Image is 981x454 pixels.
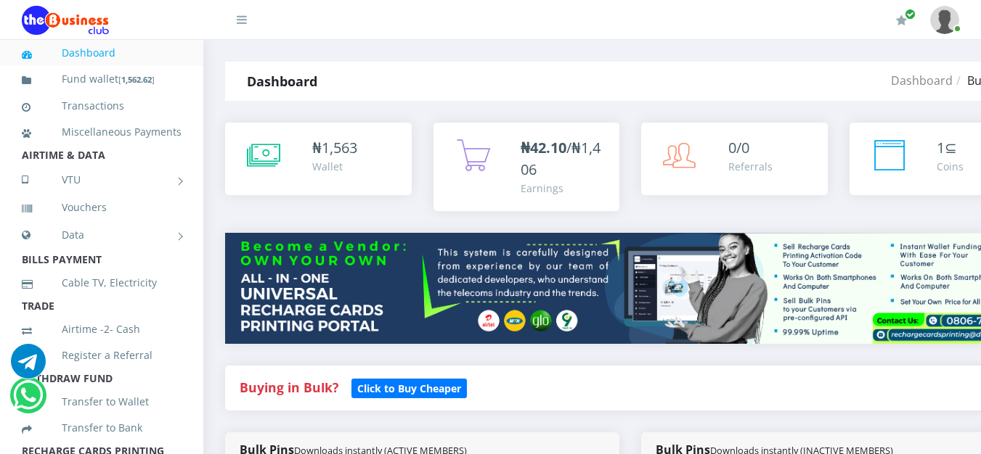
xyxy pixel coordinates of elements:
[22,411,182,445] a: Transfer to Bank
[351,379,467,396] a: Click to Buy Cheaper
[22,89,182,123] a: Transactions
[11,355,46,379] a: Chat for support
[118,74,155,85] small: [ ]
[22,385,182,418] a: Transfer to Wallet
[121,74,152,85] b: 1,562.62
[937,159,964,174] div: Coins
[22,62,182,96] a: Fund wallet[1,562.62]
[521,181,606,196] div: Earnings
[312,159,357,174] div: Wallet
[22,115,182,149] a: Miscellaneous Payments
[22,36,182,70] a: Dashboard
[930,6,959,34] img: User
[905,9,916,20] span: Renew/Upgrade Subscription
[22,191,182,224] a: Vouchers
[322,138,357,157] span: 1,563
[312,137,357,159] div: ₦
[641,123,828,195] a: 0/0 Referrals
[891,73,953,88] a: Dashboard
[22,162,182,198] a: VTU
[247,73,317,90] strong: Dashboard
[728,138,749,157] span: 0/0
[896,15,907,26] i: Renew/Upgrade Subscription
[937,137,964,159] div: ⊆
[13,389,43,413] a: Chat for support
[521,138,566,157] b: ₦42.10
[357,381,461,395] b: Click to Buy Cheaper
[240,379,338,396] strong: Buying in Bulk?
[728,159,773,174] div: Referrals
[937,138,945,157] span: 1
[22,339,182,372] a: Register a Referral
[433,123,620,211] a: ₦42.10/₦1,406 Earnings
[22,313,182,346] a: Airtime -2- Cash
[225,123,412,195] a: ₦1,563 Wallet
[521,138,601,179] span: /₦1,406
[22,217,182,253] a: Data
[22,266,182,300] a: Cable TV, Electricity
[22,6,109,35] img: Logo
